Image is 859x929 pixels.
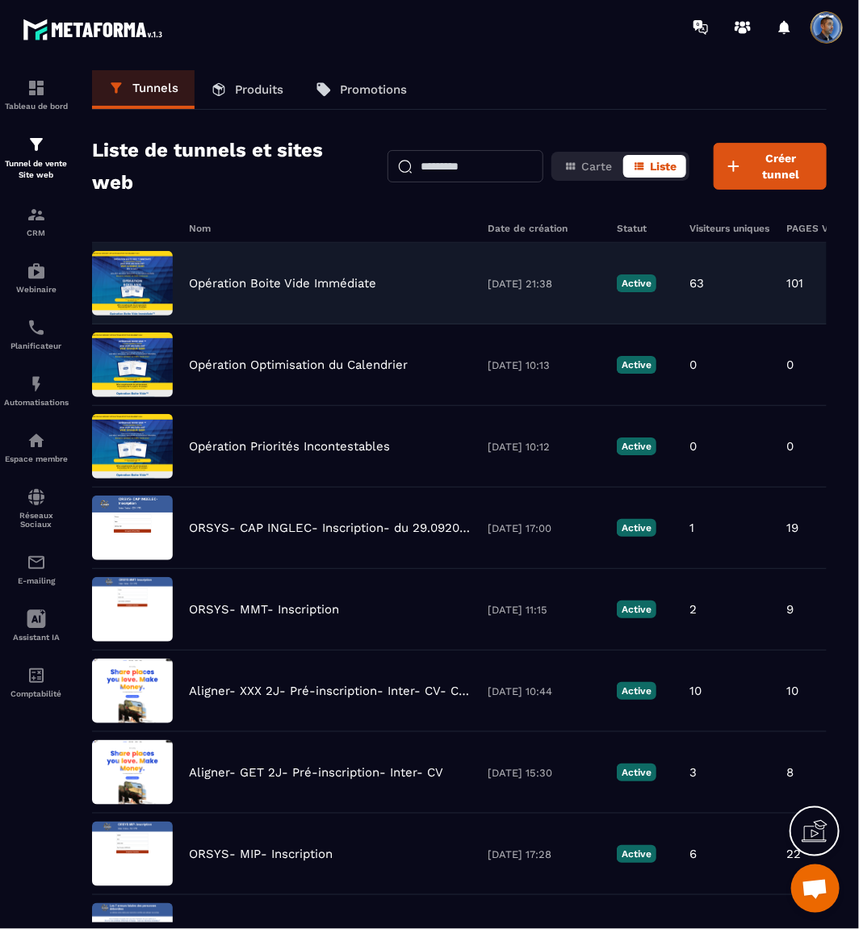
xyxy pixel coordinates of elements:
[27,666,46,685] img: accountant
[189,276,376,291] p: Opération Boite Vide Immédiate
[27,78,46,98] img: formation
[4,228,69,237] p: CRM
[786,521,798,535] p: 19
[689,223,770,234] h6: Visiteurs uniques
[714,143,827,190] button: Créer tunnel
[488,604,601,616] p: [DATE] 11:15
[488,848,601,860] p: [DATE] 17:28
[689,847,697,861] p: 6
[189,521,471,535] p: ORSYS- CAP INGLEC- Inscription- du 29.092025
[617,519,656,537] p: Active
[689,439,697,454] p: 0
[4,66,69,123] a: formationformationTableau de bord
[488,685,601,697] p: [DATE] 10:44
[189,439,390,454] p: Opération Priorités Incontestables
[132,81,178,95] p: Tunnels
[235,82,283,97] p: Produits
[4,193,69,249] a: formationformationCRM
[4,249,69,306] a: automationsautomationsWebinaire
[92,333,173,397] img: image
[189,223,471,234] h6: Nom
[488,767,601,779] p: [DATE] 15:30
[786,684,798,698] p: 10
[27,135,46,154] img: formation
[786,847,801,861] p: 22
[689,765,697,780] p: 3
[189,684,471,698] p: Aligner- XXX 2J- Pré-inscription- Inter- CV- Copy
[4,102,69,111] p: Tableau de bord
[4,475,69,541] a: social-networksocial-networkRéseaux Sociaux
[488,441,601,453] p: [DATE] 10:12
[92,577,173,642] img: image
[786,765,794,780] p: 8
[4,158,69,181] p: Tunnel de vente Site web
[27,488,46,507] img: social-network
[27,318,46,337] img: scheduler
[791,864,840,913] div: Ouvrir le chat
[689,521,694,535] p: 1
[4,306,69,362] a: schedulerschedulerPlanificateur
[689,602,697,617] p: 2
[4,419,69,475] a: automationsautomationsEspace membre
[189,765,443,780] p: Aligner- GET 2J- Pré-inscription- Inter- CV
[617,223,673,234] h6: Statut
[786,358,794,372] p: 0
[581,160,612,173] span: Carte
[747,150,816,182] span: Créer tunnel
[650,160,677,173] span: Liste
[689,684,702,698] p: 10
[4,654,69,710] a: accountantaccountantComptabilité
[689,276,704,291] p: 63
[92,822,173,886] img: image
[4,123,69,193] a: formationformationTunnel de vente Site web
[786,439,794,454] p: 0
[4,633,69,642] p: Assistant IA
[27,205,46,224] img: formation
[92,70,195,109] a: Tunnels
[4,689,69,698] p: Comptabilité
[92,134,363,199] h2: Liste de tunnels et sites web
[92,659,173,723] img: image
[617,845,656,863] p: Active
[92,496,173,560] img: image
[689,358,697,372] p: 0
[300,70,423,109] a: Promotions
[617,764,656,781] p: Active
[195,70,300,109] a: Produits
[4,511,69,529] p: Réseaux Sociaux
[92,414,173,479] img: image
[92,740,173,805] img: image
[4,285,69,294] p: Webinaire
[623,155,686,178] button: Liste
[4,454,69,463] p: Espace membre
[4,398,69,407] p: Automatisations
[617,274,656,292] p: Active
[189,847,333,861] p: ORSYS- MIP- Inscription
[555,155,622,178] button: Carte
[4,341,69,350] p: Planificateur
[786,223,851,234] h6: PAGES VUES
[23,15,168,44] img: logo
[27,553,46,572] img: email
[786,602,794,617] p: 9
[488,522,601,534] p: [DATE] 17:00
[4,362,69,419] a: automationsautomationsAutomatisations
[27,262,46,281] img: automations
[617,682,656,700] p: Active
[92,251,173,316] img: image
[488,223,601,234] h6: Date de création
[617,601,656,618] p: Active
[786,276,803,291] p: 101
[27,375,46,394] img: automations
[189,358,408,372] p: Opération Optimisation du Calendrier
[617,437,656,455] p: Active
[189,602,339,617] p: ORSYS- MMT- Inscription
[488,278,601,290] p: [DATE] 21:38
[4,576,69,585] p: E-mailing
[340,82,407,97] p: Promotions
[4,541,69,597] a: emailemailE-mailing
[4,597,69,654] a: Assistant IA
[488,359,601,371] p: [DATE] 10:13
[617,356,656,374] p: Active
[27,431,46,450] img: automations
